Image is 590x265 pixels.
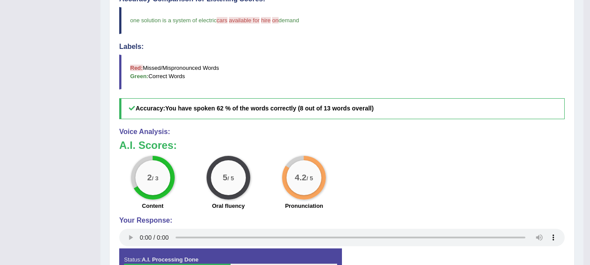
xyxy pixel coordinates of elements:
[285,202,323,210] label: Pronunciation
[272,17,278,24] span: on
[212,202,245,210] label: Oral fluency
[228,175,234,182] small: / 5
[217,17,228,24] span: cars
[119,139,177,151] b: A.I. Scores:
[279,17,299,24] span: demand
[223,173,228,182] big: 5
[261,17,271,24] span: hire
[141,256,198,263] strong: A.I. Processing Done
[229,17,259,24] span: available for
[307,175,313,182] small: / 5
[165,105,373,112] b: You have spoken 62 % of the words correctly (8 out of 13 words overall)
[119,128,565,136] h4: Voice Analysis:
[119,55,565,89] blockquote: Missed/Mispronounced Words Correct Words
[295,173,307,182] big: 4.2
[119,98,565,119] h5: Accuracy:
[130,17,217,24] span: one solution is a system of electric
[142,202,163,210] label: Content
[152,175,158,182] small: / 3
[147,173,152,182] big: 2
[119,217,565,224] h4: Your Response:
[130,65,143,71] b: Red:
[119,43,565,51] h4: Labels:
[130,73,148,79] b: Green:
